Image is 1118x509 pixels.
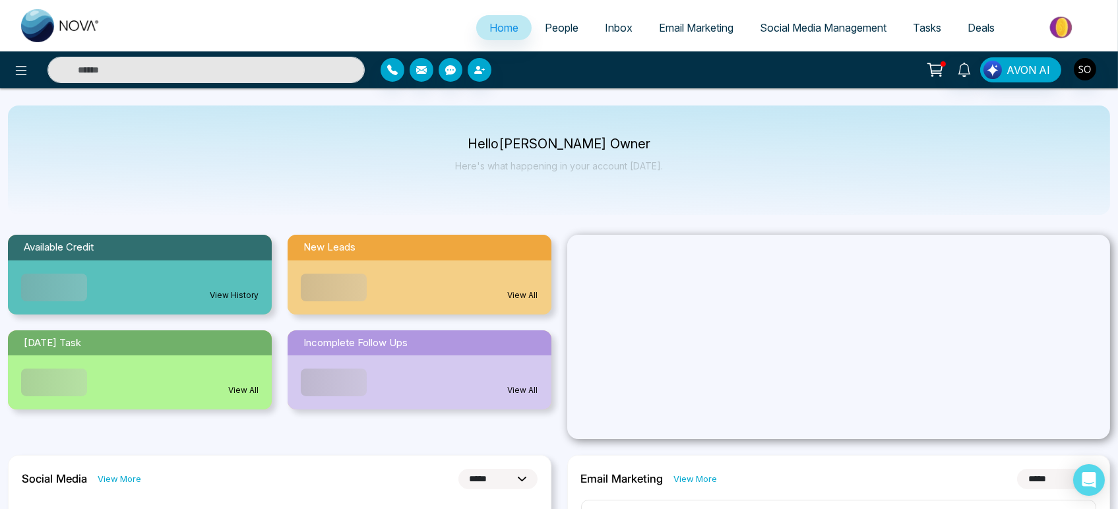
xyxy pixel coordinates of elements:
[280,235,559,324] a: New LeadsView All
[327,350,431,365] span: Incomplete Follow Ups
[1014,13,1110,42] img: Market-place.gif
[968,21,995,34] span: Deals
[1073,464,1105,496] div: Open Intercom Messenger
[659,21,733,34] span: Email Marketing
[22,472,87,485] h2: Social Media
[508,299,538,311] a: View All
[900,15,954,40] a: Tasks
[913,21,941,34] span: Tasks
[455,138,663,150] p: Hello [PERSON_NAME] Owner
[508,404,538,415] a: View All
[983,61,1002,79] img: Lead Flow
[476,15,532,40] a: Home
[18,240,42,264] img: availableCredit.svg
[455,160,663,171] p: Here's what happening in your account [DATE].
[280,340,559,429] a: Incomplete Follow UpsView All
[532,15,592,40] a: People
[760,21,886,34] span: Social Media Management
[18,345,40,367] img: todayTask.svg
[674,473,718,485] a: View More
[646,15,747,40] a: Email Marketing
[581,472,664,485] h2: Email Marketing
[298,345,322,369] img: followUps.svg
[45,349,102,364] span: [DATE] Task
[328,245,381,260] span: New Leads
[747,15,900,40] a: Social Media Management
[980,57,1061,82] button: AVON AI
[298,240,323,265] img: newLeads.svg
[210,298,259,310] a: View History
[228,401,259,413] a: View All
[1007,62,1050,78] span: AVON AI
[489,21,518,34] span: Home
[545,21,578,34] span: People
[98,473,141,485] a: View More
[21,9,100,42] img: Nova CRM Logo
[47,245,117,260] span: Available Credit
[592,15,646,40] a: Inbox
[605,21,633,34] span: Inbox
[1074,58,1096,80] img: User Avatar
[954,15,1008,40] a: Deals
